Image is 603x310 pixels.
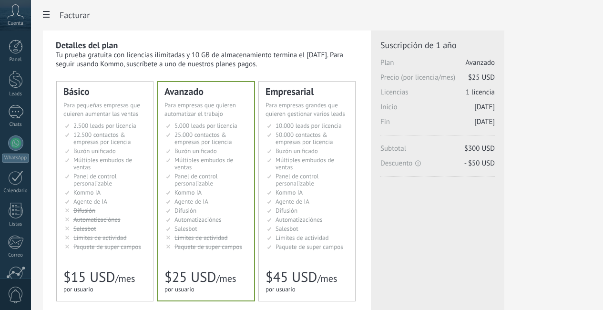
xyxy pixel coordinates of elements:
span: Kommo IA [276,188,303,196]
span: Precio (por licencia/mes) [380,73,495,88]
span: Salesbot [276,225,298,233]
div: Empresarial [266,87,348,96]
span: 12.500 contactos & empresas por licencia [73,131,131,146]
span: Difusión [174,207,196,215]
span: Para empresas grandes que quieren gestionar varios leads [266,101,345,118]
span: $15 USD [63,268,115,286]
span: Agente de IA [276,197,309,206]
span: $300 USD [464,144,495,153]
span: /mes [216,272,236,285]
span: Fin [380,117,495,132]
div: Correo [2,252,30,258]
span: /mes [115,272,135,285]
div: Avanzado [164,87,247,96]
span: Agente de IA [174,197,208,206]
span: Subtotal [380,144,495,159]
span: 5.000 leads por licencia [174,122,237,130]
span: Kommo IA [73,188,101,196]
span: Paquete de super campos [174,243,242,251]
span: Para empresas que quieren automatizar el trabajo [164,101,236,118]
span: 50.000 contactos & empresas por licencia [276,131,333,146]
span: 25.000 contactos & empresas por licencia [174,131,232,146]
span: Difusión [276,207,297,215]
span: Automatizaciónes [73,216,121,224]
span: Buzón unificado [276,147,318,155]
span: Agente de IA [73,197,107,206]
span: Plan [380,58,495,73]
span: Límites de actividad [73,234,127,242]
span: - $50 USD [464,159,495,168]
div: Chats [2,122,30,128]
div: WhatsApp [2,154,29,163]
span: Paquete de super campos [276,243,343,251]
span: [DATE] [474,103,495,112]
span: Automatizaciónes [174,216,222,224]
span: Múltiples embudos de ventas [174,156,233,171]
span: Panel de control personalizable [73,172,117,187]
span: Panel de control personalizable [174,172,218,187]
div: Tu prueba gratuita con licencias ilimitadas y 10 GB de almacenamiento termina el [DATE]. Para seg... [56,51,359,69]
span: Límites de actividad [174,234,228,242]
span: Límites de actividad [276,234,329,242]
span: $25 USD [164,268,216,286]
div: Calendario [2,188,30,194]
span: por usuario [63,285,93,293]
span: [DATE] [474,117,495,126]
span: 10.000 leads por licencia [276,122,342,130]
span: 1 licencia [466,88,495,97]
span: $45 USD [266,268,317,286]
span: Inicio [380,103,495,117]
span: Suscripción de 1 año [380,40,495,51]
div: Listas [2,221,30,227]
span: 2.500 leads por licencia [73,122,136,130]
span: Buzón unificado [73,147,116,155]
span: Paquete de super campos [73,243,141,251]
span: Automatizaciónes [276,216,323,224]
span: Kommo IA [174,188,202,196]
span: por usuario [266,285,296,293]
span: Salesbot [174,225,197,233]
span: Avanzado [466,58,495,67]
span: Múltiples embudos de ventas [73,156,132,171]
span: Difusión [73,207,95,215]
span: por usuario [164,285,194,293]
span: Licencias [380,88,495,103]
div: Leads [2,91,30,97]
span: Descuento [380,159,495,168]
div: Básico [63,87,146,96]
span: Salesbot [73,225,96,233]
span: Para pequeñas empresas que quieren aumentar las ventas [63,101,140,118]
div: Panel [2,57,30,63]
span: /mes [317,272,337,285]
span: Cuenta [8,21,23,27]
span: Buzón unificado [174,147,217,155]
span: Panel de control personalizable [276,172,319,187]
span: Facturar [60,10,90,20]
span: Múltiples embudos de ventas [276,156,334,171]
span: $25 USD [468,73,495,82]
b: Detalles del plan [56,40,118,51]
